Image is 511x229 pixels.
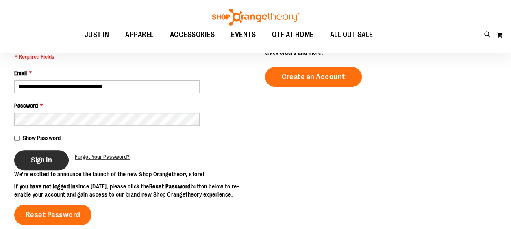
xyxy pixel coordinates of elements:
img: Shop Orangetheory [211,9,300,26]
span: ACCESSORIES [170,26,215,44]
span: JUST IN [85,26,109,44]
strong: If you have not logged in [14,183,76,190]
span: APPAREL [125,26,154,44]
span: Create an Account [282,72,345,81]
a: Forgot Your Password? [75,153,130,161]
p: We’re excited to announce the launch of the new Shop Orangetheory store! [14,170,256,178]
span: OTF AT HOME [272,26,314,44]
span: Show Password [23,135,61,141]
span: ALL OUT SALE [330,26,373,44]
strong: Reset Password [149,183,191,190]
span: Forgot Your Password? [75,153,130,160]
button: Sign In [14,150,69,170]
p: since [DATE], please click the button below to re-enable your account and gain access to our bran... [14,182,256,199]
a: Reset Password [14,205,91,225]
span: Email [14,70,27,76]
span: Password [14,102,38,109]
span: * Required Fields [15,53,143,61]
span: Reset Password [26,210,80,219]
a: Create an Account [265,67,362,87]
span: EVENTS [231,26,256,44]
span: Sign In [31,156,52,164]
